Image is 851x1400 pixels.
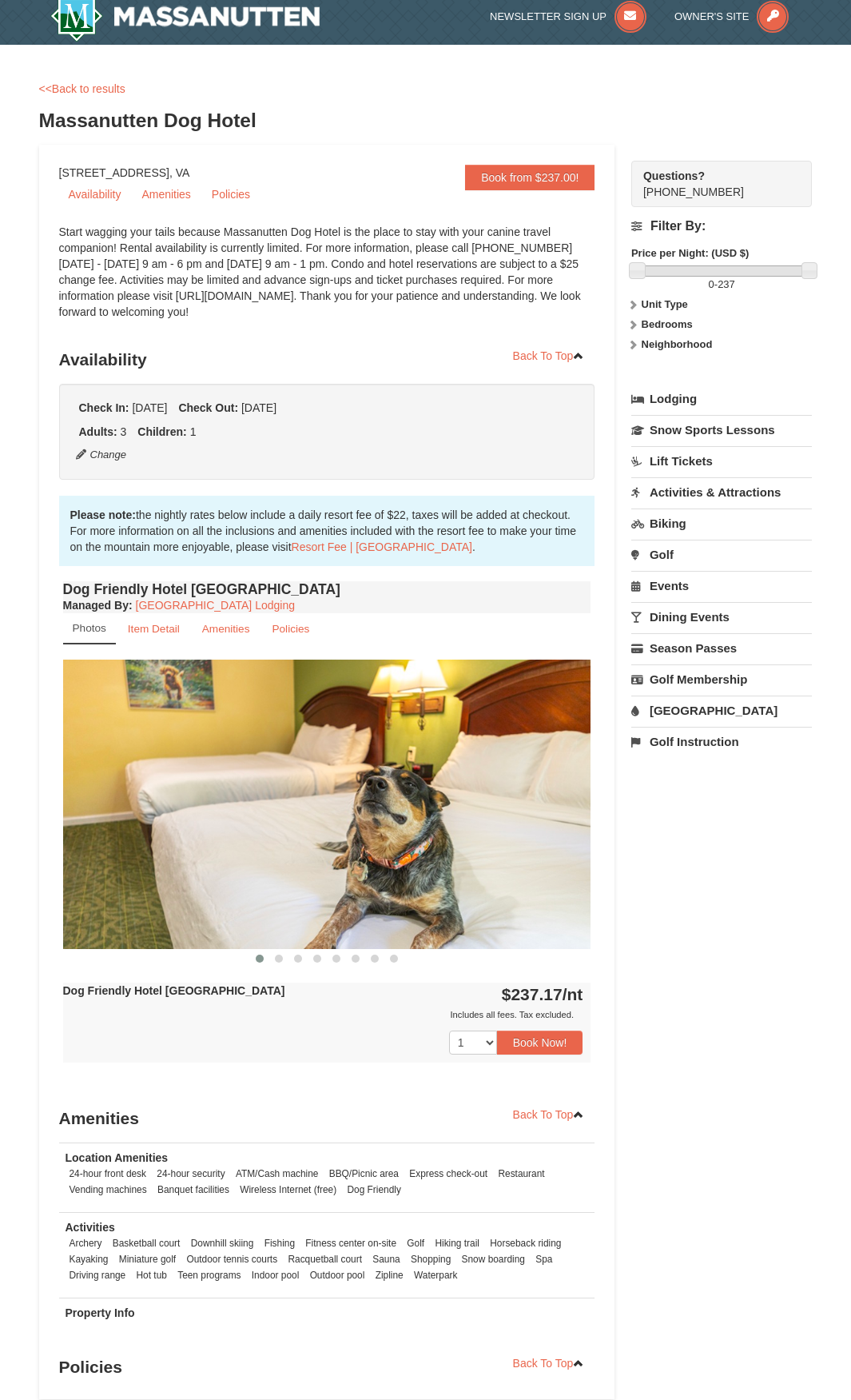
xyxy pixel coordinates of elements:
strong: Location Amenities [66,1151,169,1164]
a: Policies [202,182,260,206]
h3: Policies [59,1351,595,1383]
strong: Children: [137,425,186,438]
a: Back To Top [503,1103,595,1127]
div: Includes all fees. Tax excluded. [63,1007,583,1023]
li: Fitness center on-site [301,1235,400,1251]
span: [DATE] [132,401,167,414]
li: Basketball court [109,1235,185,1251]
li: Vending machines [66,1182,151,1198]
a: [GEOGRAPHIC_DATA] Lodging [136,599,295,612]
a: Back To Top [503,344,595,368]
div: the nightly rates below include a daily resort fee of $22, taxes will be added at checkout. For m... [59,496,595,566]
li: Fishing [260,1235,299,1251]
img: 18876286-336-12a840d7.jpg [63,660,591,949]
h3: Amenities [59,1103,595,1135]
a: Golf Membership [631,664,813,694]
strong: Check Out: [178,401,238,414]
li: Sauna [368,1251,404,1267]
strong: Adults: [79,425,117,438]
li: 24-hour front desk [66,1166,151,1182]
strong: $237.17 [502,985,583,1003]
li: Downhill skiing [187,1235,258,1251]
li: Zipline [372,1267,408,1283]
div: Start wagging your tails because Massanutten Dog Hotel is the place to stay with your canine trav... [59,224,595,336]
button: Book Now! [497,1031,583,1055]
h3: Massanutten Dog Hotel [39,105,813,137]
strong: Bedrooms [642,318,693,330]
li: 24-hour security [153,1166,229,1182]
a: [GEOGRAPHIC_DATA] [631,696,813,725]
strong: Property Info [66,1306,135,1319]
a: Golf [631,540,813,569]
small: Item Detail [128,623,180,635]
li: BBQ/Picnic area [325,1166,403,1182]
a: Dining Events [631,602,813,632]
li: Teen programs [173,1267,245,1283]
span: [PHONE_NUMBER] [643,168,784,198]
a: Newsletter Sign Up [490,10,646,22]
strong: Please note: [70,509,136,521]
span: 0 [709,278,714,290]
li: Dog Friendly [343,1182,404,1198]
li: ATM/Cash machine [232,1166,323,1182]
strong: Activities [66,1221,115,1234]
li: Hiking trail [431,1235,483,1251]
strong: Dog Friendly Hotel [GEOGRAPHIC_DATA] [63,984,285,997]
li: Golf [403,1235,428,1251]
small: Policies [272,623,309,635]
h3: Availability [59,344,595,376]
a: Activities & Attractions [631,477,813,507]
span: /nt [563,985,583,1003]
li: Banquet facilities [153,1182,233,1198]
span: Owner's Site [674,10,750,22]
li: Driving range [66,1267,130,1283]
a: Back To Top [503,1351,595,1375]
li: Racquetball court [284,1251,366,1267]
a: Snow Sports Lessons [631,415,813,445]
span: [DATE] [241,401,276,414]
li: Express check-out [405,1166,491,1182]
a: Amenities [192,613,260,644]
span: Newsletter Sign Up [490,10,606,22]
strong: Check In: [79,401,129,414]
a: Item Detail [117,613,190,644]
strong: : [63,599,133,612]
span: 237 [718,278,735,290]
a: Golf Instruction [631,727,813,756]
a: Resort Fee | [GEOGRAPHIC_DATA] [292,540,472,553]
a: Policies [261,613,320,644]
a: Photos [63,613,116,644]
small: Photos [73,622,106,634]
span: 1 [190,425,197,438]
a: Lodging [631,385,813,413]
h4: Dog Friendly Hotel [GEOGRAPHIC_DATA] [63,581,591,597]
small: Amenities [202,623,250,635]
li: Hot tub [133,1267,171,1283]
a: Amenities [132,182,200,206]
li: Wireless Internet (free) [236,1182,340,1198]
button: Change [75,446,128,464]
a: Events [631,571,813,600]
li: Miniature golf [115,1251,180,1267]
div: [STREET_ADDRESS], VA [39,145,615,1399]
strong: Questions? [643,170,705,182]
li: Restaurant [494,1166,548,1182]
li: Outdoor pool [306,1267,369,1283]
a: Biking [631,509,813,538]
li: Snow boarding [458,1251,529,1267]
a: Owner's Site [674,10,789,22]
a: Book from $237.00! [465,165,595,190]
strong: Price per Night: (USD $) [631,247,749,259]
strong: Neighborhood [642,338,713,350]
a: Availability [59,182,131,206]
h4: Filter By: [631,219,813,233]
li: Spa [531,1251,556,1267]
strong: Unit Type [642,298,688,310]
li: Outdoor tennis courts [182,1251,281,1267]
li: Indoor pool [248,1267,304,1283]
li: Horseback riding [486,1235,565,1251]
li: Archery [66,1235,106,1251]
li: Shopping [407,1251,455,1267]
li: Waterpark [410,1267,461,1283]
span: Managed By [63,599,129,612]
